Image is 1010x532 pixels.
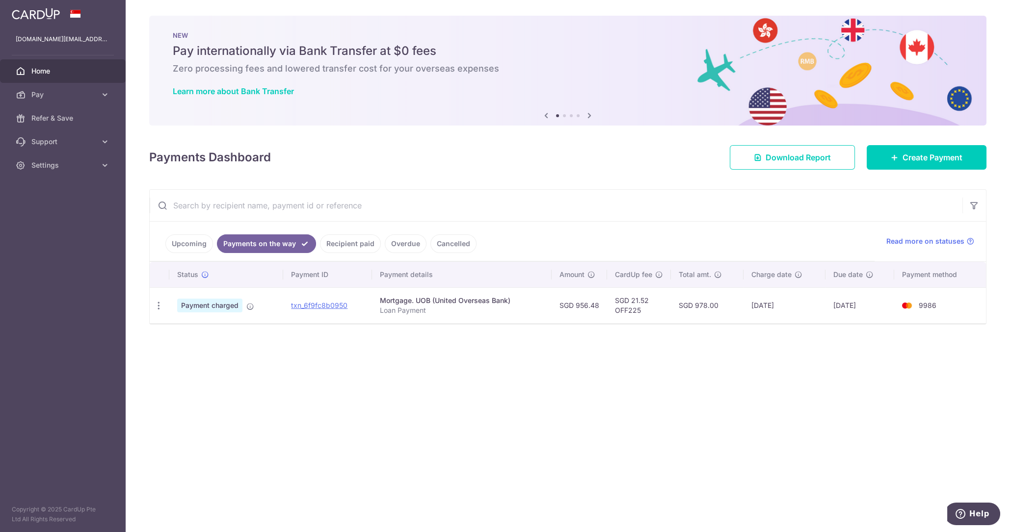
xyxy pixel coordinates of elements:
p: Loan Payment [380,305,544,315]
a: Learn more about Bank Transfer [173,86,294,96]
h6: Zero processing fees and lowered transfer cost for your overseas expenses [173,63,963,75]
span: Refer & Save [31,113,96,123]
iframe: Opens a widget where you can find more information [947,503,1000,527]
p: NEW [173,31,963,39]
span: Read more on statuses [886,236,964,246]
a: Cancelled [430,234,477,253]
td: SGD 956.48 [552,287,607,323]
img: Bank Card [897,300,917,311]
p: [DOMAIN_NAME][EMAIL_ADDRESS][PERSON_NAME][PERSON_NAME][DOMAIN_NAME] [16,34,110,44]
a: Upcoming [165,234,213,253]
th: Payment details [372,262,552,287]
a: Download Report [730,145,855,170]
img: Bank transfer banner [149,16,986,126]
th: Payment ID [283,262,372,287]
span: Settings [31,160,96,170]
div: Mortgage. UOB (United Overseas Bank) [380,296,544,305]
span: Due date [833,270,863,279]
h5: Pay internationally via Bank Transfer at $0 fees [173,43,963,59]
span: Support [31,137,96,147]
a: Overdue [385,234,426,253]
a: Read more on statuses [886,236,974,246]
a: Payments on the way [217,234,316,253]
td: SGD 978.00 [671,287,744,323]
td: [DATE] [825,287,894,323]
a: txn_6f9fc8b0950 [291,301,347,309]
span: Download Report [766,152,831,163]
td: SGD 21.52 OFF225 [607,287,671,323]
input: Search by recipient name, payment id or reference [150,190,962,221]
span: Status [177,270,198,279]
img: CardUp [12,8,60,20]
a: Recipient paid [320,234,381,253]
span: Amount [559,270,585,279]
span: 9986 [919,301,936,309]
span: Total amt. [679,270,711,279]
th: Payment method [894,262,986,287]
h4: Payments Dashboard [149,149,271,166]
span: CardUp fee [615,270,652,279]
span: Payment charged [177,299,242,312]
span: Charge date [751,270,792,279]
span: Create Payment [903,152,962,163]
span: Pay [31,90,96,100]
span: Home [31,66,96,76]
td: [DATE] [744,287,825,323]
a: Create Payment [867,145,986,170]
